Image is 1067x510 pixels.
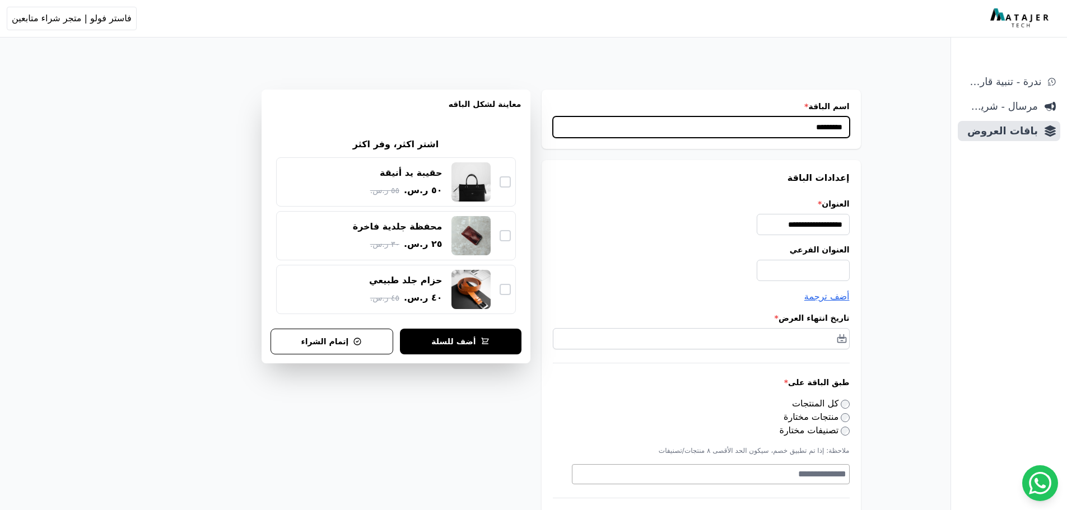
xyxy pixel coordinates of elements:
div: حزام جلد طبيعي [369,274,442,287]
label: كل المنتجات [792,398,850,409]
h3: معاينة لشكل الباقه [271,99,521,123]
span: باقات العروض [962,123,1038,139]
span: أضف ترجمة [804,291,850,302]
label: منتجات مختارة [784,411,849,422]
p: ملاحظة: إذا تم تطبيق خصم، سيكون الحد الأقصى ٨ منتجات/تصنيفات [553,446,850,455]
span: ندرة - تنبية قارب علي النفاذ [962,74,1041,90]
label: تصنيفات مختارة [780,425,850,436]
img: حزام جلد طبيعي [451,270,491,309]
input: منتجات مختارة [841,413,850,422]
span: مرسال - شريط دعاية [962,99,1038,114]
button: أضف للسلة [400,329,521,354]
input: تصنيفات مختارة [841,427,850,436]
label: العنوان الفرعي [553,244,850,255]
span: ٥٥ ر.س. [370,185,399,196]
textarea: Search [572,467,846,481]
h2: اشتر اكثر، وفر اكثر [353,138,439,151]
img: حقيبة يد أنيقة [451,162,491,202]
h3: إعدادات الباقة [553,171,850,185]
button: فاستر فولو | متجر شراء متابعين [7,7,137,30]
input: كل المنتجات [841,400,850,409]
label: العنوان [553,198,850,209]
img: MatajerTech Logo [990,8,1051,29]
span: فاستر فولو | متجر شراء متابعين [12,12,132,25]
button: إتمام الشراء [271,329,393,354]
img: محفظة جلدية فاخرة [451,216,491,255]
span: ٣٠ ر.س. [370,238,399,250]
div: محفظة جلدية فاخرة [353,221,442,233]
span: ٤٠ ر.س. [404,291,442,305]
label: طبق الباقة على [553,377,850,388]
span: ٥٠ ر.س. [404,184,442,197]
button: أضف ترجمة [804,290,850,303]
div: حقيبة يد أنيقة [380,167,442,179]
span: ٤٥ ر.س. [370,292,399,304]
label: اسم الباقة [553,101,850,112]
label: تاريخ انتهاء العرض [553,312,850,324]
span: ٢٥ ر.س. [404,237,442,251]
